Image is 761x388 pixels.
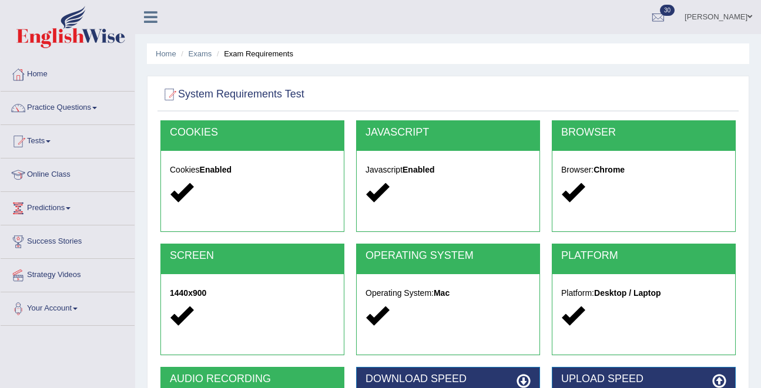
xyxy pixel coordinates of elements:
[561,250,726,262] h2: PLATFORM
[170,127,335,139] h2: COOKIES
[366,373,531,385] h2: DOWNLOAD SPEED
[170,166,335,174] h5: Cookies
[160,86,304,103] h2: System Requirements Test
[1,158,135,188] a: Online Class
[561,289,726,298] h5: Platform:
[1,125,135,154] a: Tests
[189,49,212,58] a: Exams
[594,288,661,298] strong: Desktop / Laptop
[366,250,531,262] h2: OPERATING SYSTEM
[1,58,135,87] a: Home
[1,292,135,322] a: Your Account
[1,92,135,121] a: Practice Questions
[561,127,726,139] h2: BROWSER
[594,165,625,174] strong: Chrome
[366,166,531,174] h5: Javascript
[200,165,232,174] strong: Enabled
[1,225,135,255] a: Success Stories
[561,373,726,385] h2: UPLOAD SPEED
[170,373,335,385] h2: AUDIO RECORDING
[366,289,531,298] h5: Operating System:
[403,165,434,174] strong: Enabled
[1,192,135,221] a: Predictions
[660,5,675,16] span: 30
[1,259,135,288] a: Strategy Videos
[170,250,335,262] h2: SCREEN
[214,48,293,59] li: Exam Requirements
[366,127,531,139] h2: JAVASCRIPT
[170,288,206,298] strong: 1440x900
[434,288,450,298] strong: Mac
[561,166,726,174] h5: Browser:
[156,49,176,58] a: Home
